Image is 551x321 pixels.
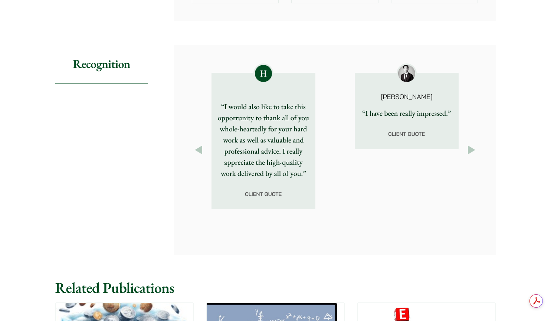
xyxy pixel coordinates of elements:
div: Client Quote [211,179,315,209]
h2: Recognition [55,45,148,83]
button: Previous [192,143,205,157]
p: [PERSON_NAME] [367,94,447,100]
button: Next [465,143,478,157]
h2: Related Publications [55,279,496,297]
p: “I have been really impressed.” [361,108,453,119]
p: “I would also like to take this opportunity to thank all of you whole-heartedly for your hard wor... [217,101,309,179]
div: Client Quote [355,119,459,149]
